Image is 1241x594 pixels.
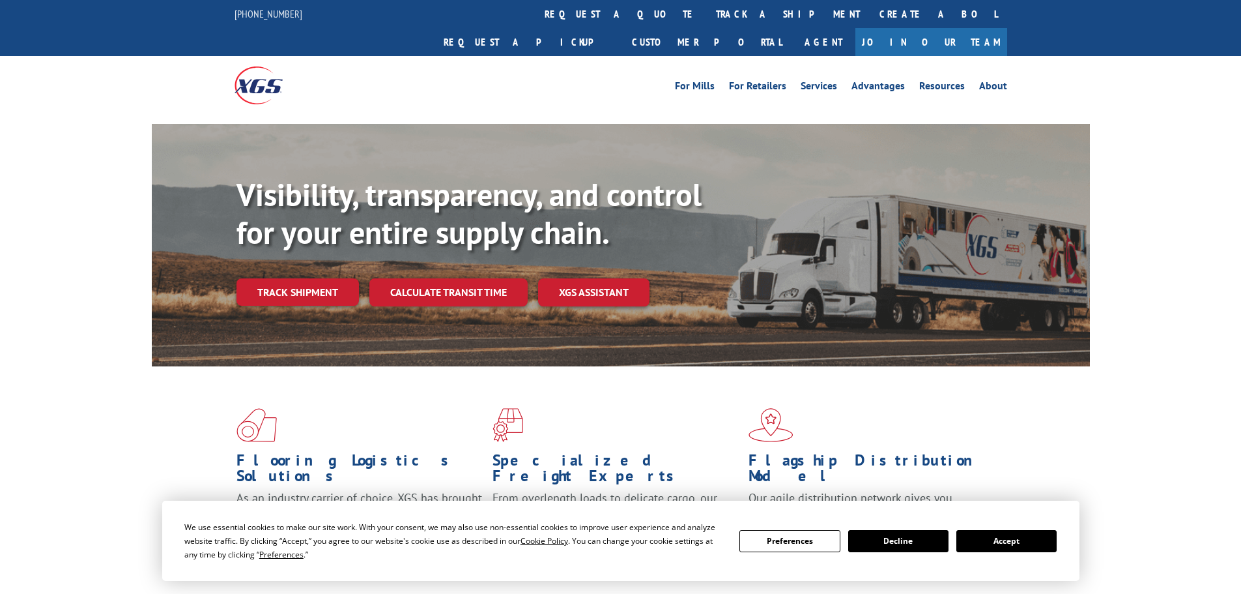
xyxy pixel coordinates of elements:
[855,28,1007,56] a: Join Our Team
[979,81,1007,95] a: About
[739,530,840,552] button: Preferences
[236,490,482,537] span: As an industry carrier of choice, XGS has brought innovation and dedication to flooring logistics...
[749,453,995,490] h1: Flagship Distribution Model
[369,278,528,306] a: Calculate transit time
[729,81,786,95] a: For Retailers
[492,453,739,490] h1: Specialized Freight Experts
[749,490,988,521] span: Our agile distribution network gives you nationwide inventory management on demand.
[162,501,1079,581] div: Cookie Consent Prompt
[184,520,724,561] div: We use essential cookies to make our site work. With your consent, we may also use non-essential ...
[749,408,793,442] img: xgs-icon-flagship-distribution-model-red
[236,408,277,442] img: xgs-icon-total-supply-chain-intelligence-red
[492,490,739,548] p: From overlength loads to delicate cargo, our experienced staff knows the best way to move your fr...
[801,81,837,95] a: Services
[919,81,965,95] a: Resources
[622,28,792,56] a: Customer Portal
[675,81,715,95] a: For Mills
[236,278,359,306] a: Track shipment
[538,278,649,306] a: XGS ASSISTANT
[521,535,568,546] span: Cookie Policy
[235,7,302,20] a: [PHONE_NUMBER]
[792,28,855,56] a: Agent
[851,81,905,95] a: Advantages
[956,530,1057,552] button: Accept
[434,28,622,56] a: Request a pickup
[236,453,483,490] h1: Flooring Logistics Solutions
[492,408,523,442] img: xgs-icon-focused-on-flooring-red
[848,530,949,552] button: Decline
[236,174,702,252] b: Visibility, transparency, and control for your entire supply chain.
[259,549,304,560] span: Preferences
